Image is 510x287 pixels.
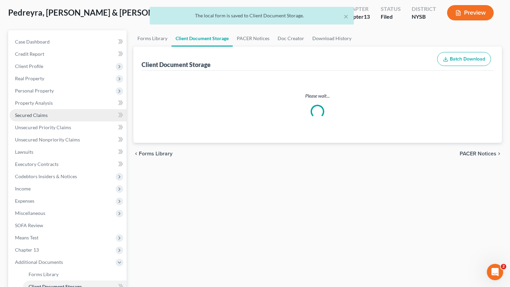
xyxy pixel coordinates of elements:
[309,5,333,13] div: Case
[460,151,496,156] span: PACER Notices
[15,124,71,130] span: Unsecured Priority Claims
[139,151,172,156] span: Forms Library
[171,30,233,47] a: Client Document Storage
[496,151,502,156] i: chevron_right
[381,5,401,13] div: Status
[308,30,356,47] a: Download History
[10,158,127,170] a: Executory Contracts
[15,63,43,69] span: Client Profile
[155,12,348,19] div: The local form is saved to Client Document Storage.
[10,36,127,48] a: Case Dashboard
[29,271,59,277] span: Forms Library
[10,146,127,158] a: Lawsuits
[344,5,370,13] div: Chapter
[233,30,274,47] a: PACER Notices
[437,52,491,66] button: Batch Download
[10,134,127,146] a: Unsecured Nonpriority Claims
[23,268,127,281] a: Forms Library
[133,151,139,156] i: chevron_left
[15,88,54,94] span: Personal Property
[15,173,77,179] span: Codebtors Insiders & Notices
[143,92,492,99] p: Please wait...
[15,100,53,106] span: Property Analysis
[10,48,127,60] a: Credit Report
[447,5,494,20] button: Preview
[142,61,211,69] div: Client Document Storage
[133,151,172,156] button: chevron_left Forms Library
[10,109,127,121] a: Secured Claims
[15,186,31,191] span: Income
[15,39,50,45] span: Case Dashboard
[15,259,63,265] span: Additional Documents
[15,222,43,228] span: SOFA Review
[487,264,503,280] iframe: Intercom live chat
[10,219,127,232] a: SOFA Review
[15,51,44,57] span: Credit Report
[412,5,436,13] div: District
[15,235,38,240] span: Means Test
[450,56,485,62] span: Batch Download
[344,12,348,20] button: ×
[10,121,127,134] a: Unsecured Priority Claims
[15,161,59,167] span: Executory Contracts
[10,97,127,109] a: Property Analysis
[15,198,34,204] span: Expenses
[460,151,502,156] button: PACER Notices chevron_right
[15,210,45,216] span: Miscellaneous
[274,30,308,47] a: Doc Creator
[15,137,80,142] span: Unsecured Nonpriority Claims
[15,247,39,253] span: Chapter 13
[15,75,44,81] span: Real Property
[501,264,506,269] span: 2
[133,30,171,47] a: Forms Library
[15,112,48,118] span: Secured Claims
[15,149,33,155] span: Lawsuits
